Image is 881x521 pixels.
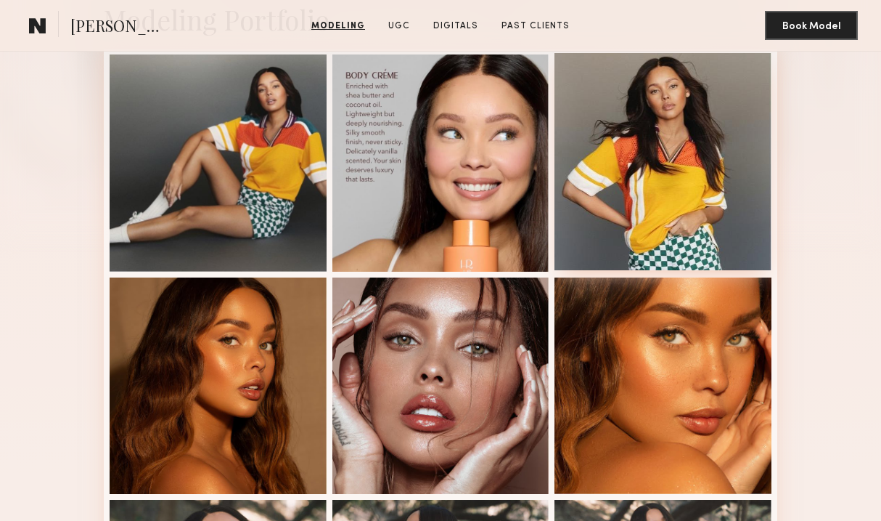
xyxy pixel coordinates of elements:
span: [PERSON_NAME] [70,15,171,40]
a: UGC [382,20,416,33]
a: Book Model [765,19,858,31]
a: Modeling [306,20,371,33]
a: Past Clients [496,20,575,33]
button: Book Model [765,11,858,40]
a: Digitals [427,20,484,33]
